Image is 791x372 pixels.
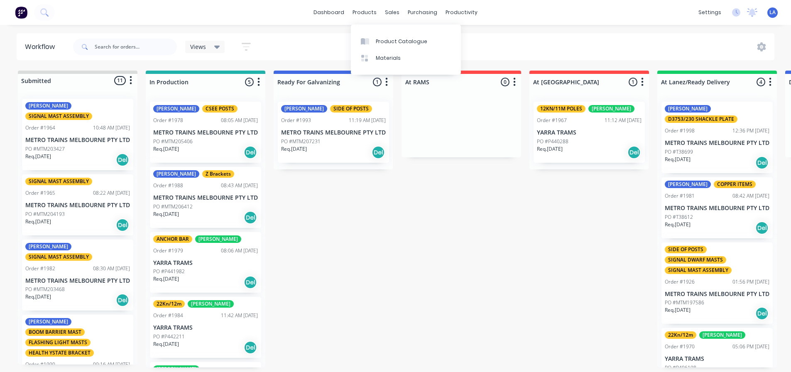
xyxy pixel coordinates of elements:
div: 10:48 AM [DATE] [93,124,130,132]
div: CSEE POSTS [202,105,238,113]
div: [PERSON_NAME]Z BracketsOrder #198808:43 AM [DATE]METRO TRAINS MELBOURNE PTY LTDPO #MTM206412Req.[... [150,167,261,228]
div: Del [372,146,385,159]
div: Del [116,218,129,232]
div: Order #1982 [25,265,55,272]
div: Order #1978 [153,117,183,124]
div: 12:36 PM [DATE] [732,127,769,135]
div: SIGNAL MAST ASSEMBLY [25,253,92,261]
div: [PERSON_NAME] [588,105,634,113]
div: Order #1990 [25,361,55,368]
div: [PERSON_NAME] [281,105,327,113]
div: Del [244,211,257,224]
div: 22Kn/12m[PERSON_NAME]Order #198411:42 AM [DATE]YARRA TRAMSPO #P442211Req.[DATE]Del [150,297,261,358]
p: PO #MTM203427 [25,145,65,153]
div: 05:06 PM [DATE] [732,343,769,350]
div: 08:22 AM [DATE] [93,189,130,197]
p: Req. [DATE] [25,293,51,301]
p: METRO TRAINS MELBOURNE PTY LTD [25,277,130,284]
div: [PERSON_NAME] [153,105,199,113]
p: METRO TRAINS MELBOURNE PTY LTD [25,137,130,144]
p: Req. [DATE] [281,145,307,153]
p: Req. [DATE] [665,306,691,314]
div: 12KN/11M POLES[PERSON_NAME]Order #196711:12 AM [DATE]YARRA TRAMSPO #P440288Req.[DATE]Del [534,102,645,163]
div: Order #1984 [153,312,183,319]
div: D3753/230 SHACKLE PLATE [665,115,737,123]
p: YARRA TRAMS [153,259,258,267]
div: sales [381,6,404,19]
span: Views [190,42,206,51]
p: METRO TRAINS MELBOURNE PTY LTD [25,202,130,209]
div: 22Kn/12m [153,300,185,308]
div: ANCHOR BAR[PERSON_NAME]Order #197908:06 AM [DATE]YARRA TRAMSPO #P441982Req.[DATE]Del [150,232,261,293]
div: Del [627,146,641,159]
div: SIGNAL MAST ASSEMBLY [25,113,92,120]
span: LA [769,9,776,16]
p: Req. [DATE] [153,145,179,153]
div: 11:12 AM [DATE] [605,117,642,124]
p: PO #MTM205406 [153,138,193,145]
p: PO #MTM206412 [153,203,193,210]
p: Req. [DATE] [537,145,563,153]
div: Order #1988 [153,182,183,189]
div: Product Catalogue [376,38,427,45]
div: purchasing [404,6,441,19]
div: [PERSON_NAME] [188,300,234,308]
div: Del [244,146,257,159]
p: Req. [DATE] [25,153,51,160]
div: Del [244,341,257,354]
div: Order #1967 [537,117,567,124]
div: [PERSON_NAME] [25,318,71,325]
div: [PERSON_NAME]SIGNAL MAST ASSEMBLYOrder #196410:48 AM [DATE]METRO TRAINS MELBOURNE PTY LTDPO #MTM2... [22,99,133,170]
div: Del [116,294,129,307]
img: Factory [15,6,27,19]
p: METRO TRAINS MELBOURNE PTY LTD [665,139,769,147]
p: Req. [DATE] [665,156,691,163]
div: SIGNAL MAST ASSEMBLY [25,178,92,185]
div: [PERSON_NAME]COPPER ITEMSOrder #198108:42 AM [DATE]METRO TRAINS MELBOURNE PTY LTDPO #T38612Req.[D... [661,177,773,238]
p: Req. [DATE] [153,275,179,283]
div: SIDE OF POSTS [330,105,372,113]
div: BOOM BARRIER MAST [25,328,85,336]
div: ANCHOR BAR [153,235,192,243]
div: Order #1998 [665,127,695,135]
p: Req. [DATE] [153,340,179,348]
div: SIGNAL MAST ASSEMBLYOrder #196508:22 AM [DATE]METRO TRAINS MELBOURNE PTY LTDPO #MTM204193Req.[DAT... [22,174,133,235]
div: products [348,6,381,19]
div: SIDE OF POSTSSIGNAL DWARF MASTSSIGNAL MAST ASSEMBLYOrder #192601:56 PM [DATE]METRO TRAINS MELBOUR... [661,242,773,324]
p: PO #T38699 [665,148,693,156]
div: 12KN/11M POLES [537,105,585,113]
div: [PERSON_NAME] [699,331,745,339]
div: 08:43 AM [DATE] [221,182,258,189]
div: Order #1965 [25,189,55,197]
p: PO #P442211 [153,333,185,340]
div: FLASHING LIGHT MASTS [25,339,91,346]
p: YARRA TRAMS [537,129,642,136]
div: [PERSON_NAME]D3753/230 SHACKLE PLATEOrder #199812:36 PM [DATE]METRO TRAINS MELBOURNE PTY LTDPO #T... [661,102,773,173]
p: METRO TRAINS MELBOURNE PTY LTD [665,291,769,298]
div: Del [755,307,769,320]
p: METRO TRAINS MELBOURNE PTY LTD [281,129,386,136]
div: SIDE OF POSTS [665,246,707,253]
p: Req. [DATE] [25,218,51,225]
div: 22Kn/12m [665,331,696,339]
div: Workflow [25,42,59,52]
div: Del [116,153,129,166]
p: YARRA TRAMS [665,355,769,362]
div: Order #1993 [281,117,311,124]
div: 01:56 PM [DATE] [732,278,769,286]
p: PO #P441982 [153,268,185,275]
p: Req. [DATE] [153,210,179,218]
div: Z Brackets [202,170,234,178]
a: dashboard [309,6,348,19]
p: PO #MTM203468 [25,286,65,293]
div: Order #1964 [25,124,55,132]
div: Order #1981 [665,192,695,200]
div: HEALTH YSTATE BRACKET [25,349,94,357]
div: [PERSON_NAME]SIGNAL MAST ASSEMBLYOrder #198208:30 AM [DATE]METRO TRAINS MELBOURNE PTY LTDPO #MTM2... [22,240,133,311]
div: Materials [376,54,401,62]
div: 11:42 AM [DATE] [221,312,258,319]
div: [PERSON_NAME] [195,235,241,243]
div: 11:19 AM [DATE] [349,117,386,124]
a: Product Catalogue [351,33,461,49]
div: [PERSON_NAME] [25,102,71,110]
